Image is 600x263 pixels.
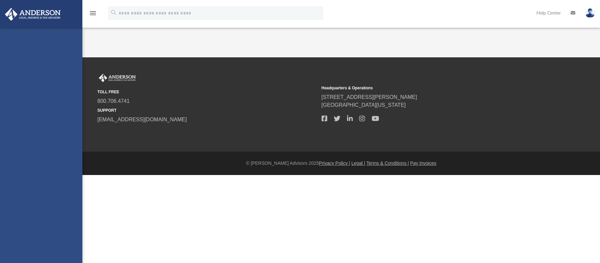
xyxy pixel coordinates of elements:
a: Pay Invoices [410,161,436,166]
img: User Pic [585,8,595,18]
a: Privacy Policy | [319,161,350,166]
small: TOLL FREE [98,89,317,95]
a: [EMAIL_ADDRESS][DOMAIN_NAME] [98,117,187,122]
a: menu [89,13,97,17]
a: Legal | [352,161,365,166]
i: search [110,9,117,16]
i: menu [89,9,97,17]
a: 800.706.4741 [98,98,130,104]
small: SUPPORT [98,107,317,113]
a: [STREET_ADDRESS][PERSON_NAME] [322,94,417,100]
img: Anderson Advisors Platinum Portal [3,8,63,21]
a: Terms & Conditions | [366,161,409,166]
small: Headquarters & Operations [322,85,541,91]
a: [GEOGRAPHIC_DATA][US_STATE] [322,102,406,108]
div: © [PERSON_NAME] Advisors 2025 [82,160,600,167]
img: Anderson Advisors Platinum Portal [98,74,137,82]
